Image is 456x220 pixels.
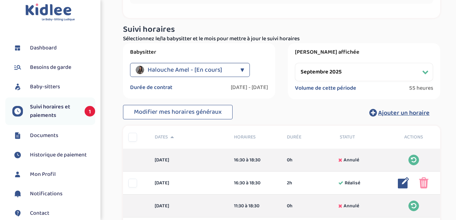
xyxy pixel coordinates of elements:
[149,133,229,141] div: Dates
[12,189,95,199] a: Notifications
[123,35,440,43] p: Sélectionnez le/la babysitter et le mois pour mettre à jour le suivi horaires
[30,103,78,120] span: Suivi horaires et paiements
[12,169,95,180] a: Mon Profil
[30,131,58,140] span: Documents
[12,43,23,53] img: dashboard.svg
[130,84,172,91] label: Durée de contrat
[30,63,71,72] span: Besoins de garde
[295,85,356,92] label: Volume de cette période
[12,103,95,120] a: Suivi horaires et paiements 1
[334,133,387,141] div: Statut
[149,202,229,210] div: [DATE]
[282,133,334,141] div: Durée
[344,202,359,210] span: Annulé
[12,150,23,160] img: suivihoraire.svg
[123,105,233,120] button: Modifier mes horaires généraux
[387,133,440,141] div: Actions
[287,156,292,164] span: 0h
[287,179,292,187] span: 2h
[295,49,433,56] label: [PERSON_NAME] affichée
[12,130,23,141] img: documents.svg
[30,190,62,198] span: Notifications
[123,25,440,34] h3: Suivi horaires
[12,208,23,219] img: contact.svg
[149,156,229,164] div: [DATE]
[136,66,144,74] img: avatar_halouche-amel_2025_04_03_17_04_41.png
[149,179,229,187] div: [DATE]
[398,177,409,189] img: modifier_bleu.png
[378,108,430,118] span: Ajouter un horaire
[12,106,23,117] img: suivihoraire.svg
[30,151,87,159] span: Historique de paiement
[12,130,95,141] a: Documents
[12,82,95,92] a: Baby-sitters
[344,156,359,164] span: Annulé
[345,179,360,187] span: Réalisé
[419,177,429,189] img: poubelle_rose.png
[25,4,75,22] img: logo.svg
[12,208,95,219] a: Contact
[134,107,222,117] span: Modifier mes horaires généraux
[12,43,95,53] a: Dashboard
[287,202,292,210] span: 0h
[30,83,60,91] span: Baby-sitters
[234,202,276,210] div: 11:30 à 18:30
[30,44,57,52] span: Dashboard
[234,179,276,187] div: 16:30 à 18:30
[85,106,95,117] span: 1
[409,85,433,92] span: 55 heures
[12,189,23,199] img: notification.svg
[234,156,276,164] div: 16:30 à 18:30
[12,150,95,160] a: Historique de paiement
[231,84,268,91] label: [DATE] - [DATE]
[12,62,95,73] a: Besoins de garde
[12,62,23,73] img: besoin.svg
[148,63,222,77] span: Halouche Amel - [En cours]
[359,105,440,120] button: Ajouter un horaire
[12,169,23,180] img: profil.svg
[30,170,56,179] span: Mon Profil
[234,133,276,141] span: Horaires
[240,63,244,77] div: ▼
[12,82,23,92] img: babysitters.svg
[130,49,268,56] label: Babysitter
[30,209,49,218] span: Contact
